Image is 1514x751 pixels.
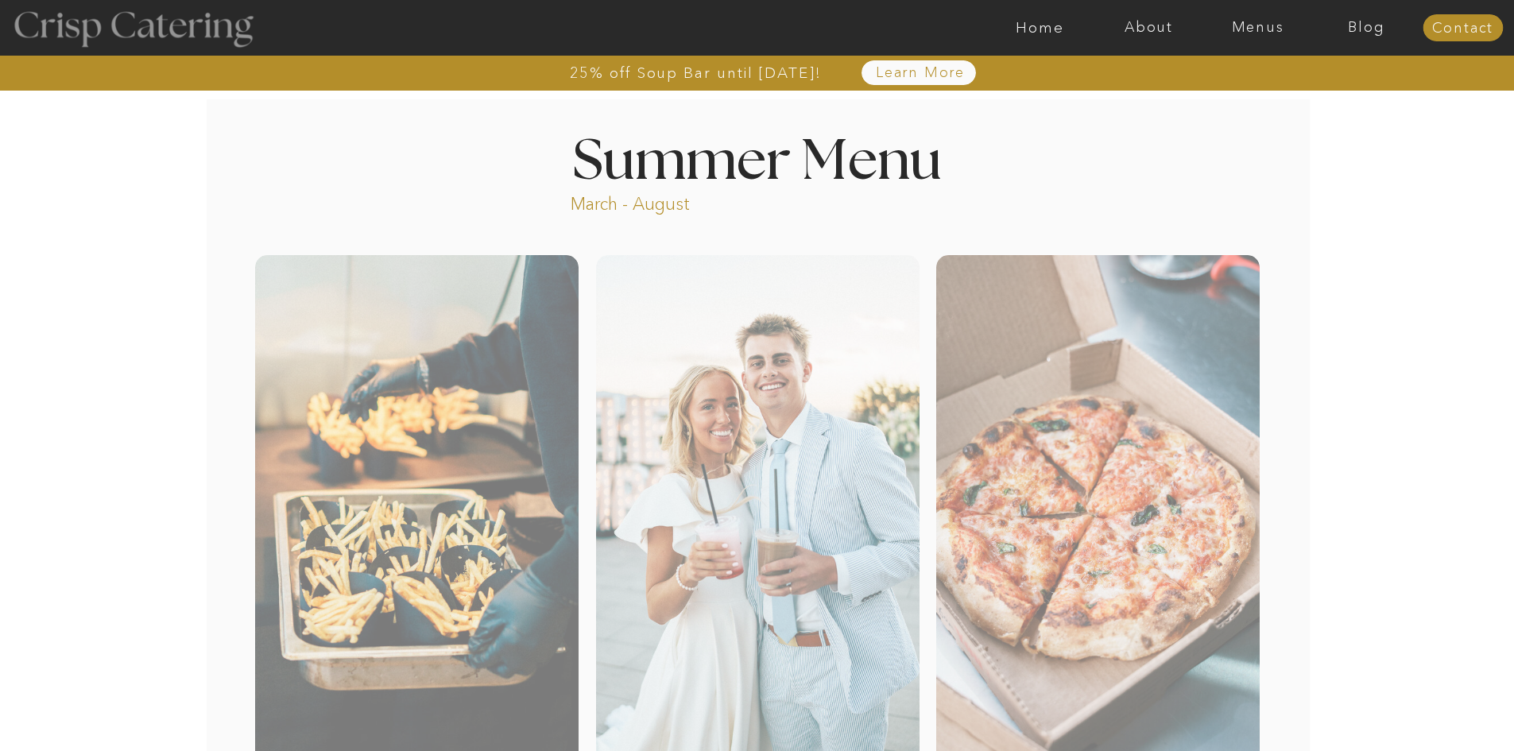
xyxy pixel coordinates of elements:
a: About [1094,20,1203,36]
a: Menus [1203,20,1312,36]
a: Blog [1312,20,1421,36]
p: March - August [571,192,789,211]
a: Contact [1423,21,1503,37]
a: 25% off Soup Bar until [DATE]! [513,65,879,81]
a: Home [985,20,1094,36]
h1: Summer Menu [536,134,978,181]
a: Learn More [839,65,1002,81]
